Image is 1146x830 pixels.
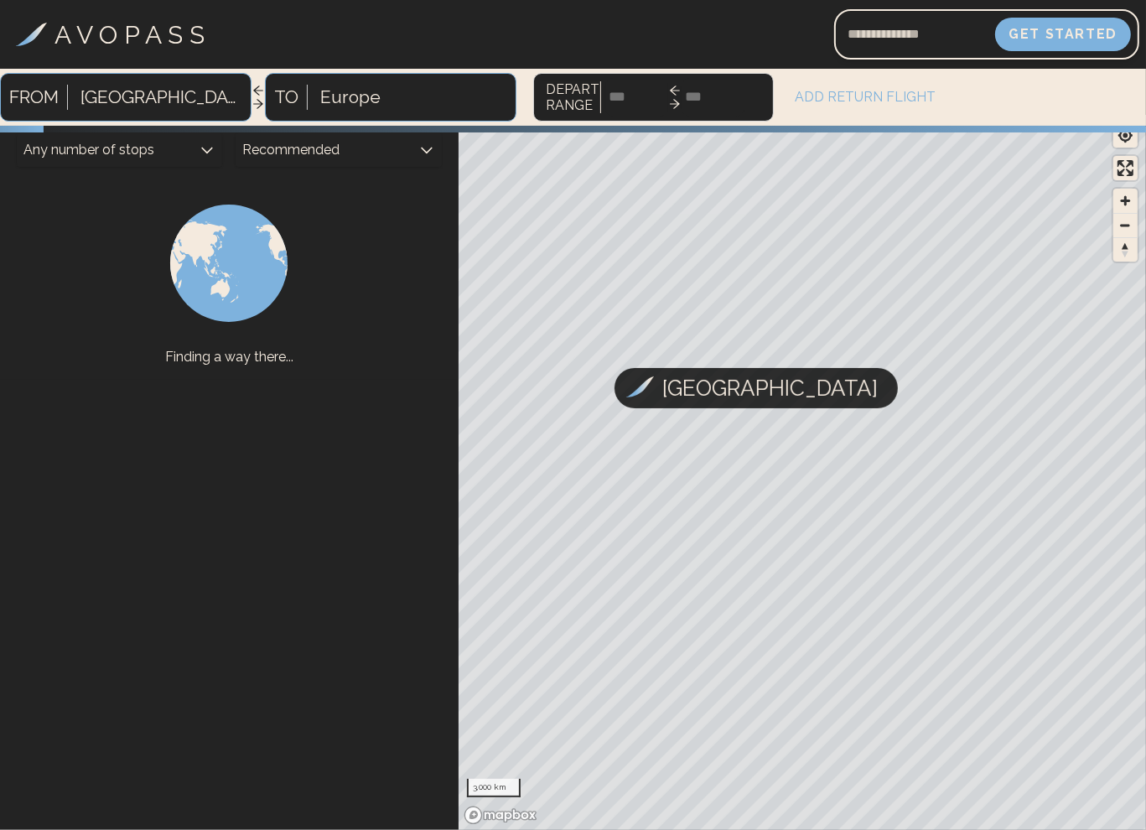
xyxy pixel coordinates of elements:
a: Mapbox homepage [464,806,537,825]
span: DEPART RANGE [547,81,600,113]
span: FROM [5,84,67,111]
h3: Finding a way there... [13,347,446,367]
input: END [682,78,744,117]
div: ADD RETURN FLIGHT [782,87,1015,107]
img: loader.504774e8.svg [145,179,313,347]
button: Reset bearing to north [1113,237,1138,262]
span: [GEOGRAPHIC_DATA] [662,368,878,408]
button: Enter fullscreen [1113,156,1138,180]
h3: A V O P A S S [55,16,205,54]
span: Reset bearing to north [1113,238,1138,262]
button: Any number of stops [17,133,222,167]
button: Interact with the calendar and add the check-in date for your trip. [542,81,601,113]
a: A V O P A S S [16,16,205,54]
canvas: Map [459,115,1146,830]
button: Recommended [236,133,441,167]
button: Find my location [1113,123,1138,148]
img: Voyista Logo [16,23,47,46]
button: Get Started [995,18,1131,51]
div: 3,000 km [467,779,521,797]
img: Voyista Logo [626,376,654,397]
span: Zoom out [1113,214,1138,237]
span: TO [270,84,307,111]
input: Email address [834,14,995,54]
input: BEG [605,78,668,117]
button: Zoom out [1113,213,1138,237]
button: Zoom in [1113,189,1138,213]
